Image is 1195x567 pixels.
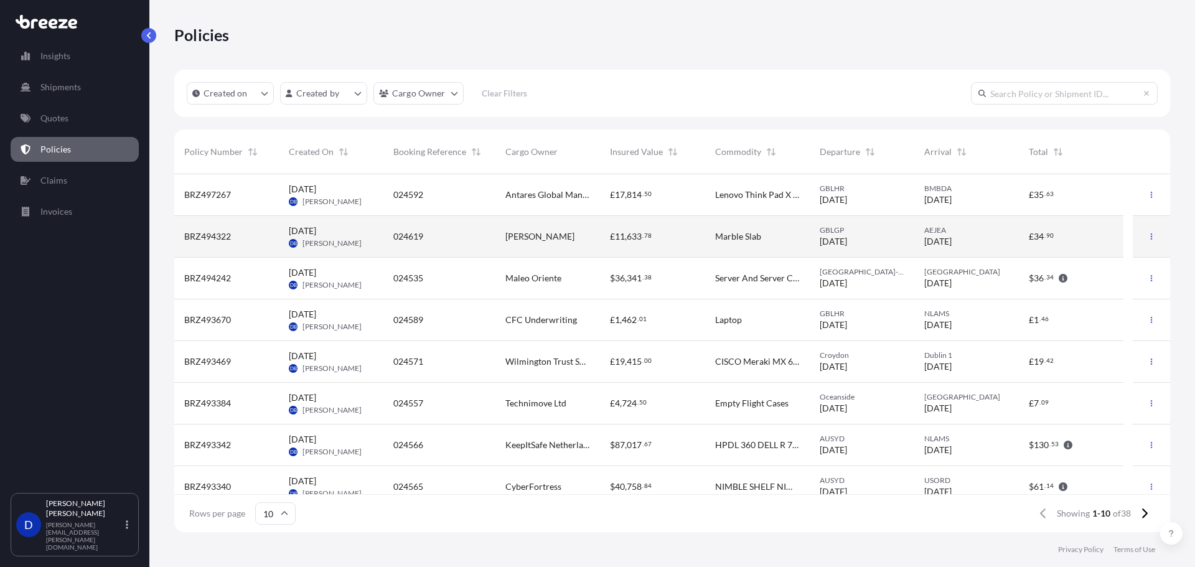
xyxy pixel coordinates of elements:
span: [DATE] [820,194,847,206]
span: 024571 [393,355,423,368]
span: BRZ493342 [184,439,231,451]
span: , [625,190,627,199]
span: . [637,317,639,321]
span: Rows per page [189,507,245,520]
span: 024589 [393,314,423,326]
span: 024557 [393,397,423,410]
button: Sort [764,144,779,159]
button: createdBy Filter options [280,82,367,105]
span: [GEOGRAPHIC_DATA]-l'Aumône [820,267,904,277]
span: Croydon [820,350,904,360]
span: 14 [1046,484,1054,488]
span: Antares Global Management [505,189,590,201]
span: AUSYD [820,476,904,485]
p: Clear Filters [482,87,527,100]
p: [PERSON_NAME] [PERSON_NAME] [46,499,123,518]
span: [DATE] [289,350,316,362]
span: [DATE] [289,391,316,404]
span: 19 [1034,357,1044,366]
span: . [1049,442,1051,446]
span: $ [610,274,615,283]
span: $ [1029,441,1034,449]
span: Marble Slab [715,230,761,243]
span: 1-10 [1092,507,1110,520]
span: $ [610,482,615,491]
button: cargoOwner Filter options [373,82,464,105]
a: Privacy Policy [1058,545,1104,555]
span: BRZ493670 [184,314,231,326]
span: GBLHR [820,184,904,194]
span: 53 [1051,442,1059,446]
span: BRZ493384 [184,397,231,410]
span: [DATE] [289,475,316,487]
span: Lenovo Think Pad X 13 Gen 5 Laptops [715,189,800,201]
span: CFC Underwriting [505,314,577,326]
a: Shipments [11,75,139,100]
span: 024592 [393,189,423,201]
span: 758 [627,482,642,491]
span: [DATE] [820,277,847,289]
span: [DATE] [289,183,316,195]
span: NIMBLE SHELF NIMBLE AF [715,480,800,493]
span: 19 [615,357,625,366]
span: [GEOGRAPHIC_DATA] [924,267,1009,277]
span: Laptop [715,314,742,326]
span: 4 [615,399,620,408]
span: [DATE] [820,235,847,248]
a: Policies [11,137,139,162]
p: Claims [40,174,67,187]
span: Arrival [924,146,952,158]
span: 90 [1046,233,1054,238]
span: 130 [1034,441,1049,449]
span: NLAMS [924,434,1009,444]
button: Sort [665,144,680,159]
span: [PERSON_NAME] [302,280,362,290]
button: Sort [863,144,878,159]
span: . [1039,317,1041,321]
span: , [625,274,627,283]
a: Insights [11,44,139,68]
p: [PERSON_NAME][EMAIL_ADDRESS][PERSON_NAME][DOMAIN_NAME] [46,521,123,551]
span: 024565 [393,480,423,493]
span: [DATE] [289,266,316,279]
span: Empty Flight Cases [715,397,789,410]
span: . [1044,358,1046,363]
span: . [1044,484,1046,488]
span: 341 [627,274,642,283]
span: KeepItSafe Netherlands BV [505,439,590,451]
span: . [642,233,644,238]
span: 42 [1046,358,1054,363]
span: 34 [1046,275,1054,279]
span: 724 [622,399,637,408]
span: , [620,316,622,324]
span: DB [290,487,297,500]
span: Oceanside [820,392,904,402]
span: CISCO Meraki MX 68 C 9500 24 Y 4 C Isr 1100 X 4 G CISCO Meraki MS 120 Vedge 100 B ACM 7008 2 [715,355,800,368]
span: Total [1029,146,1048,158]
span: 63 [1046,192,1054,196]
span: 814 [627,190,642,199]
span: Showing [1057,507,1090,520]
a: Terms of Use [1113,545,1155,555]
button: Sort [1051,144,1066,159]
span: 11 [615,232,625,241]
span: [PERSON_NAME] [302,405,362,415]
span: [DATE] [820,319,847,331]
p: Policies [174,25,230,45]
span: [DATE] [820,444,847,456]
span: £ [1029,190,1034,199]
span: [PERSON_NAME] [505,230,574,243]
span: DB [290,446,297,458]
span: , [625,232,627,241]
span: 633 [627,232,642,241]
button: Sort [954,144,969,159]
span: . [642,192,644,196]
span: [DATE] [924,194,952,206]
span: BMBDA [924,184,1009,194]
span: 024566 [393,439,423,451]
span: £ [1029,357,1034,366]
span: 01 [639,317,647,321]
button: Sort [245,144,260,159]
button: Clear Filters [470,83,540,103]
